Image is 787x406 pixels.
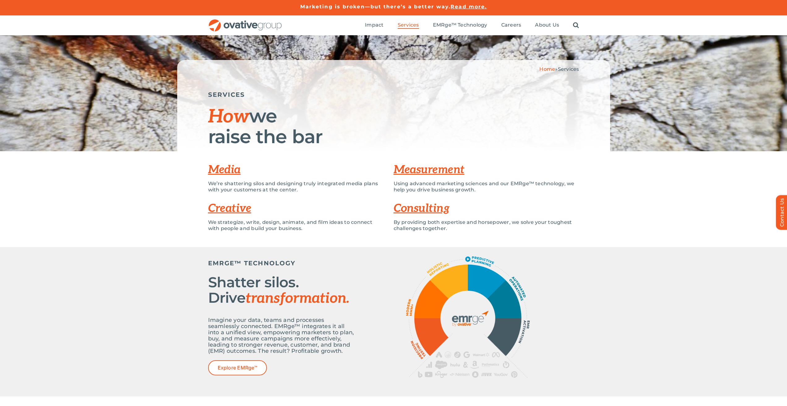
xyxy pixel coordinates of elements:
a: Read more. [451,4,487,10]
span: Explore EMRge™ [218,365,257,371]
h5: EMRGE™ TECHNOLOGY [208,259,357,267]
span: EMRge™ Technology [433,22,487,28]
a: Measurement [394,163,464,177]
p: By providing both expertise and horsepower, we solve your toughest challenges together. [394,219,579,232]
h2: Shatter silos. Drive [208,275,357,306]
p: Imagine your data, teams and processes seamlessly connected. EMRge™ integrates it all into a unif... [208,317,357,354]
a: Marketing is broken—but there’s a better way. [300,4,451,10]
a: Explore EMRge™ [208,360,267,375]
a: OG_Full_horizontal_RGB [208,19,282,24]
a: EMRge™ Technology [433,22,487,29]
span: Impact [365,22,383,28]
span: About Us [535,22,559,28]
p: We’re shattering silos and designing truly integrated media plans with your customers at the center. [208,181,384,193]
nav: Menu [365,15,579,35]
a: About Us [535,22,559,29]
span: Services [398,22,419,28]
h1: we raise the bar [208,106,579,147]
p: We strategize, write, design, animate, and film ideas to connect with people and build your busin... [208,219,384,232]
img: OG_EMRge_Overview_R4_EMRge_Graphic transparent [406,256,530,378]
h5: SERVICES [208,91,579,98]
a: Media [208,163,241,177]
a: Creative [208,202,251,215]
span: » [539,66,579,72]
a: Impact [365,22,383,29]
span: How [208,106,249,128]
a: Careers [501,22,521,29]
span: Services [558,66,579,72]
p: Using advanced marketing sciences and our EMRge™ technology, we help you drive business growth. [394,181,579,193]
span: Careers [501,22,521,28]
span: transformation. [246,290,349,307]
a: Services [398,22,419,29]
a: Home [539,66,555,72]
a: Search [573,22,579,29]
a: Consulting [394,202,450,215]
